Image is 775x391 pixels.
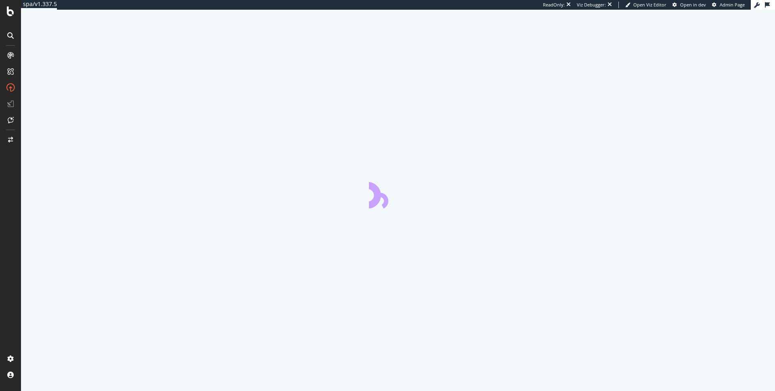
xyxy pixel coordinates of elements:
[369,179,427,208] div: animation
[633,2,666,8] span: Open Viz Editor
[680,2,706,8] span: Open in dev
[720,2,745,8] span: Admin Page
[543,2,565,8] div: ReadOnly:
[672,2,706,8] a: Open in dev
[712,2,745,8] a: Admin Page
[625,2,666,8] a: Open Viz Editor
[577,2,606,8] div: Viz Debugger:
